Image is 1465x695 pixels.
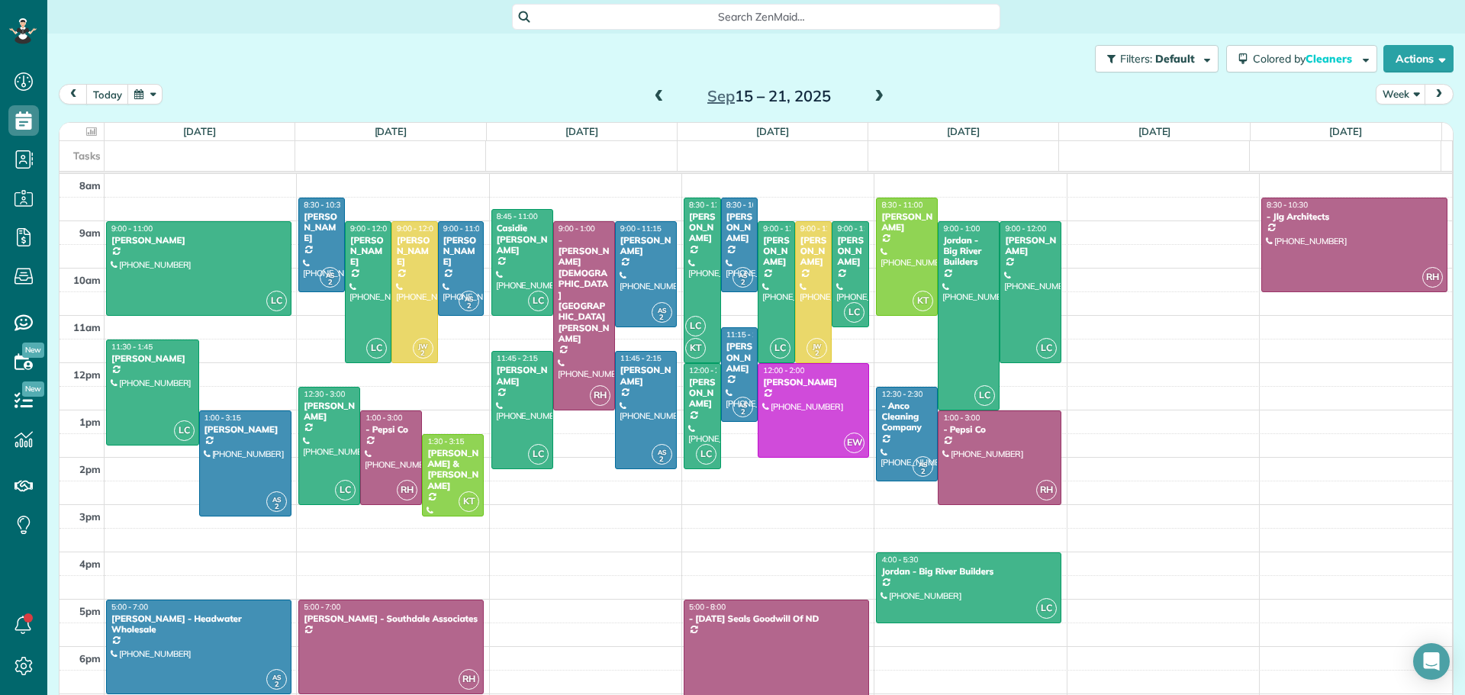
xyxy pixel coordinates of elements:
[1267,200,1308,210] span: 8:30 - 10:30
[688,613,865,624] div: - [DATE] Seals Goodwill Of ND
[73,321,101,333] span: 11am
[396,235,433,268] div: [PERSON_NAME]
[919,460,927,468] span: AS
[496,223,549,256] div: Casidie [PERSON_NAME]
[726,330,768,339] span: 11:15 - 1:15
[913,291,933,311] span: KT
[658,448,666,456] span: AS
[844,302,865,323] span: LC
[22,343,44,358] span: New
[763,365,804,375] span: 12:00 - 2:00
[1266,211,1443,222] div: - Jlg Architects
[739,401,747,409] span: AS
[837,224,878,233] span: 9:00 - 11:15
[1095,45,1219,72] button: Filters: Default
[844,433,865,453] span: EW
[427,448,479,492] div: [PERSON_NAME] & [PERSON_NAME]
[558,235,610,345] div: - [PERSON_NAME][DEMOGRAPHIC_DATA][GEOGRAPHIC_DATA][PERSON_NAME]
[620,353,662,363] span: 11:45 - 2:15
[204,413,241,423] span: 1:00 - 3:15
[689,602,726,612] span: 5:00 - 8:00
[365,424,417,435] div: - Pepsi Co
[366,338,387,359] span: LC
[685,316,706,336] span: LC
[1425,84,1454,105] button: next
[79,179,101,191] span: 8am
[22,381,44,397] span: New
[414,346,433,361] small: 2
[942,424,1057,435] div: - Pepsi Co
[1087,45,1219,72] a: Filters: Default
[1036,338,1057,359] span: LC
[1376,84,1426,105] button: Week
[174,420,195,441] span: LC
[326,271,334,279] span: AS
[79,605,101,617] span: 5pm
[350,224,391,233] span: 9:00 - 12:00
[696,444,716,465] span: LC
[652,310,671,325] small: 2
[365,413,402,423] span: 1:00 - 3:00
[349,235,387,268] div: [PERSON_NAME]
[79,558,101,570] span: 4pm
[559,224,595,233] span: 9:00 - 1:00
[73,150,101,162] span: Tasks
[79,463,101,475] span: 2pm
[272,495,281,504] span: AS
[881,401,933,433] div: - Anco Cleaning Company
[947,125,980,137] a: [DATE]
[807,346,826,361] small: 2
[733,275,752,290] small: 2
[726,200,768,210] span: 8:30 - 10:30
[688,377,716,410] div: [PERSON_NAME]
[272,673,281,681] span: AS
[443,235,480,268] div: [PERSON_NAME]
[881,200,922,210] span: 8:30 - 11:00
[459,669,479,690] span: RH
[620,235,672,257] div: [PERSON_NAME]
[733,405,752,420] small: 2
[427,436,464,446] span: 1:30 - 3:15
[689,200,730,210] span: 8:30 - 12:00
[1253,52,1357,66] span: Colored by
[73,274,101,286] span: 10am
[418,342,428,350] span: JW
[183,125,216,137] a: [DATE]
[375,125,407,137] a: [DATE]
[658,306,666,314] span: AS
[1383,45,1454,72] button: Actions
[303,613,479,624] div: [PERSON_NAME] - Southdale Associates
[459,491,479,512] span: KT
[1036,598,1057,619] span: LC
[762,235,790,268] div: [PERSON_NAME]
[652,452,671,467] small: 2
[762,377,865,388] div: [PERSON_NAME]
[111,342,153,352] span: 11:30 - 1:45
[685,338,706,359] span: KT
[86,84,129,105] button: today
[1004,235,1057,257] div: [PERSON_NAME]
[304,200,345,210] span: 8:30 - 10:30
[79,227,101,239] span: 9am
[689,365,730,375] span: 12:00 - 2:15
[800,224,842,233] span: 9:00 - 12:00
[620,365,672,387] div: [PERSON_NAME]
[565,125,598,137] a: [DATE]
[267,677,286,692] small: 2
[590,385,610,406] span: RH
[881,389,922,399] span: 12:30 - 2:30
[303,211,340,244] div: [PERSON_NAME]
[913,465,932,479] small: 2
[763,224,804,233] span: 9:00 - 12:00
[443,224,485,233] span: 9:00 - 11:00
[1138,125,1171,137] a: [DATE]
[800,235,828,268] div: [PERSON_NAME]
[204,424,288,435] div: [PERSON_NAME]
[881,555,918,565] span: 4:00 - 5:30
[397,480,417,500] span: RH
[79,416,101,428] span: 1pm
[528,444,549,465] span: LC
[1306,52,1354,66] span: Cleaners
[942,235,995,268] div: Jordan - Big River Builders
[707,86,735,105] span: Sep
